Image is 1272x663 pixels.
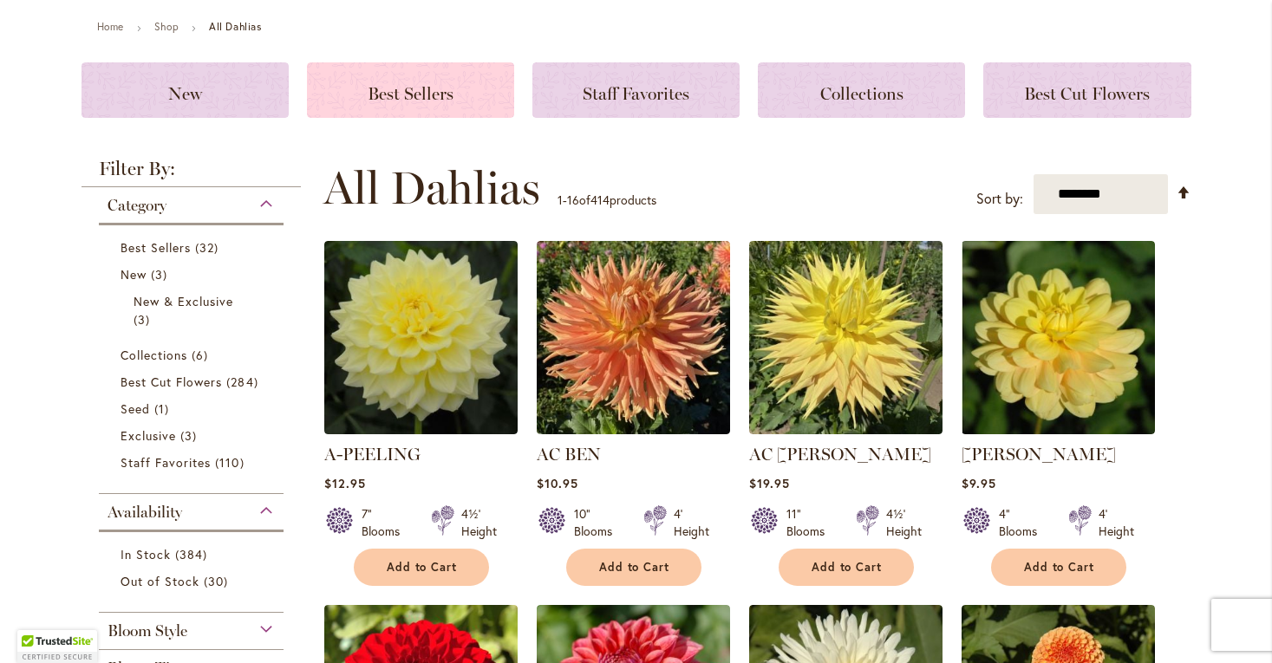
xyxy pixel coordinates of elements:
a: Staff Favorites [121,453,267,471]
a: New &amp; Exclusive [134,292,254,328]
a: Collections [121,346,267,364]
strong: Filter By: [82,159,302,187]
button: Add to Cart [779,549,914,586]
span: 3 [151,265,172,283]
img: AHOY MATEY [962,241,1155,434]
span: 284 [226,373,262,391]
div: 4' Height [1099,505,1134,540]
span: 384 [175,545,212,563]
a: AHOY MATEY [962,421,1155,438]
span: $10.95 [537,475,578,491]
span: Add to Cart [387,560,458,575]
a: Best Cut Flowers [983,62,1190,118]
span: $9.95 [962,475,996,491]
a: Seed [121,400,267,418]
span: 16 [567,192,579,208]
span: Best Sellers [368,83,453,104]
span: All Dahlias [323,162,540,214]
span: Out of Stock [121,573,200,589]
span: Best Cut Flowers [1024,83,1150,104]
span: Exclusive [121,427,176,444]
a: Collections [758,62,965,118]
button: Add to Cart [566,549,701,586]
span: 110 [215,453,248,471]
span: 32 [195,238,223,257]
div: 4" Blooms [999,505,1047,540]
div: 4½' Height [461,505,497,540]
img: A-Peeling [324,241,518,434]
span: Availability [108,503,182,522]
a: AC BEN [537,444,601,465]
label: Sort by: [976,183,1023,215]
span: 414 [590,192,610,208]
span: New [121,266,147,283]
span: Best Sellers [121,239,192,256]
span: Seed [121,400,150,417]
strong: All Dahlias [209,20,262,33]
span: 1 [154,400,173,418]
div: 11" Blooms [786,505,835,540]
a: Home [97,20,124,33]
div: 4½' Height [886,505,922,540]
span: 3 [134,310,154,328]
a: Out of Stock 30 [121,572,267,590]
a: Shop [154,20,179,33]
a: AC Jeri [749,421,943,438]
span: 3 [180,426,201,445]
a: New [121,265,267,283]
button: Add to Cart [991,549,1126,586]
a: Best Sellers [307,62,514,118]
span: 1 [558,192,563,208]
span: Collections [820,83,903,104]
a: New [82,62,289,118]
a: Best Sellers [121,238,267,257]
img: AC Jeri [749,241,943,434]
img: AC BEN [537,241,730,434]
p: - of products [558,186,656,214]
span: Best Cut Flowers [121,374,223,390]
a: Best Cut Flowers [121,373,267,391]
span: New [168,83,202,104]
span: Bloom Style [108,621,187,640]
div: 7" Blooms [362,505,410,540]
a: A-Peeling [324,421,518,438]
div: 10" Blooms [574,505,623,540]
a: AC BEN [537,421,730,438]
span: Category [108,196,166,215]
span: Staff Favorites [583,83,689,104]
div: 4' Height [674,505,709,540]
span: Collections [121,347,188,363]
button: Add to Cart [354,549,489,586]
span: $12.95 [324,475,366,491]
a: A-PEELING [324,444,421,465]
a: Staff Favorites [532,62,740,118]
iframe: Launch Accessibility Center [13,601,62,650]
a: Exclusive [121,426,267,445]
a: In Stock 384 [121,545,267,563]
span: 30 [204,572,232,590]
a: [PERSON_NAME] [962,444,1116,465]
span: Add to Cart [812,560,883,575]
span: Add to Cart [599,560,670,575]
span: Staff Favorites [121,454,212,471]
span: $19.95 [749,475,790,491]
span: In Stock [121,546,171,562]
span: Add to Cart [1024,560,1095,575]
span: New & Exclusive [134,293,234,309]
span: 6 [192,346,212,364]
a: AC [PERSON_NAME] [749,444,931,465]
